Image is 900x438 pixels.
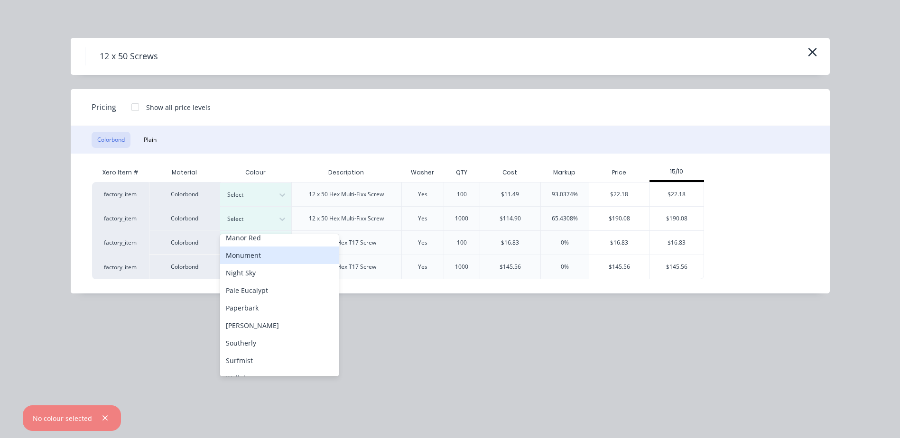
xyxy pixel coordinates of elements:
[321,161,371,184] div: Description
[480,163,540,182] div: Cost
[309,190,384,199] div: 12 x 50 Hex Multi-Fixx Screw
[138,132,162,148] button: Plain
[418,263,427,271] div: Yes
[403,161,442,184] div: Washer
[500,263,521,271] div: $145.56
[650,207,704,230] div: $190.08
[220,317,339,334] div: [PERSON_NAME]
[149,255,220,279] div: Colorbond
[220,369,339,387] div: Wallaby
[455,214,468,223] div: 1000
[650,255,704,279] div: $145.56
[589,255,649,279] div: $145.56
[92,230,149,255] div: factory_item
[457,190,467,199] div: 100
[552,214,578,223] div: 65.4308%
[33,413,92,423] div: No colour selected
[589,163,649,182] div: Price
[220,299,339,317] div: Paperbark
[418,214,427,223] div: Yes
[146,102,211,112] div: Show all price levels
[589,182,649,206] div: $22.18
[92,132,130,148] button: Colorbond
[501,190,519,199] div: $11.49
[650,182,704,206] div: $22.18
[316,238,376,247] div: 12 x 50 Hex T17 Screw
[92,101,116,113] span: Pricing
[649,167,704,176] div: 15/10
[220,264,339,282] div: Night Sky
[220,246,339,264] div: Monument
[220,163,291,182] div: Colour
[650,231,704,255] div: $16.83
[501,238,519,247] div: $16.83
[149,206,220,230] div: Colorbond
[220,352,339,369] div: Surfmist
[149,182,220,206] div: Colorbond
[92,182,149,206] div: factory_item
[455,263,468,271] div: 1000
[589,231,649,255] div: $16.83
[85,47,172,65] h4: 12 x 50 Screws
[92,206,149,230] div: factory_item
[316,263,376,271] div: 12 x 50 Hex T17 Screw
[149,230,220,255] div: Colorbond
[220,334,339,352] div: Southerly
[418,190,427,199] div: Yes
[589,207,649,230] div: $190.08
[552,190,578,199] div: 93.0374%
[92,163,149,182] div: Xero Item #
[418,238,427,247] div: Yes
[220,282,339,299] div: Pale Eucalypt
[500,214,521,223] div: $114.90
[448,161,475,184] div: QTY
[309,214,384,223] div: 12 x 50 Hex Multi-Fixx Screw
[149,163,220,182] div: Material
[457,238,467,247] div: 100
[540,163,589,182] div: Markup
[92,255,149,279] div: factory_item
[561,238,569,247] div: 0%
[561,263,569,271] div: 0%
[220,229,339,246] div: Manor Red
